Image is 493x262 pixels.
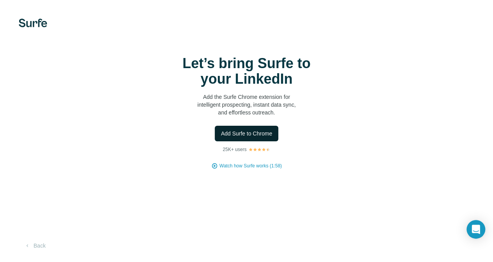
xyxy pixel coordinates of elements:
h1: Let’s bring Surfe to your LinkedIn [169,56,325,87]
button: Back [19,239,51,253]
img: Surfe's logo [19,19,47,27]
img: Rating Stars [248,147,270,152]
span: Add Surfe to Chrome [221,130,272,137]
div: Open Intercom Messenger [466,220,485,239]
p: Add the Surfe Chrome extension for intelligent prospecting, instant data sync, and effortless out... [169,93,325,116]
button: Watch how Surfe works (1:58) [219,162,282,169]
p: 25K+ users [223,146,246,153]
button: Add Surfe to Chrome [215,126,279,141]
